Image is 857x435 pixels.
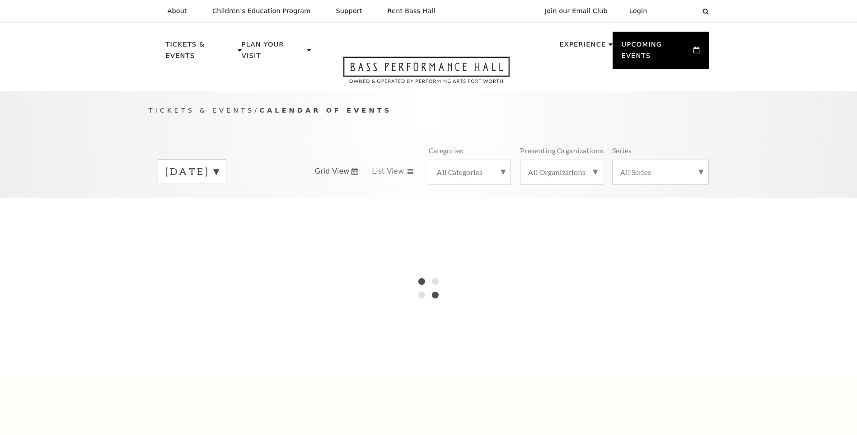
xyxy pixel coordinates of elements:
[612,146,632,155] p: Series
[168,7,187,15] p: About
[165,165,219,179] label: [DATE]
[559,39,606,55] p: Experience
[622,39,692,66] p: Upcoming Events
[315,166,350,176] span: Grid View
[620,167,701,177] label: All Series
[149,106,255,114] span: Tickets & Events
[166,39,236,66] p: Tickets & Events
[242,39,305,66] p: Plan Your Visit
[528,167,595,177] label: All Organizations
[662,7,694,15] select: Select:
[372,166,404,176] span: List View
[520,146,603,155] p: Presenting Organizations
[429,146,463,155] p: Categories
[436,167,503,177] label: All Categories
[259,106,392,114] span: Calendar of Events
[149,105,709,116] p: /
[212,7,311,15] p: Children's Education Program
[336,7,362,15] p: Support
[388,7,436,15] p: Rent Bass Hall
